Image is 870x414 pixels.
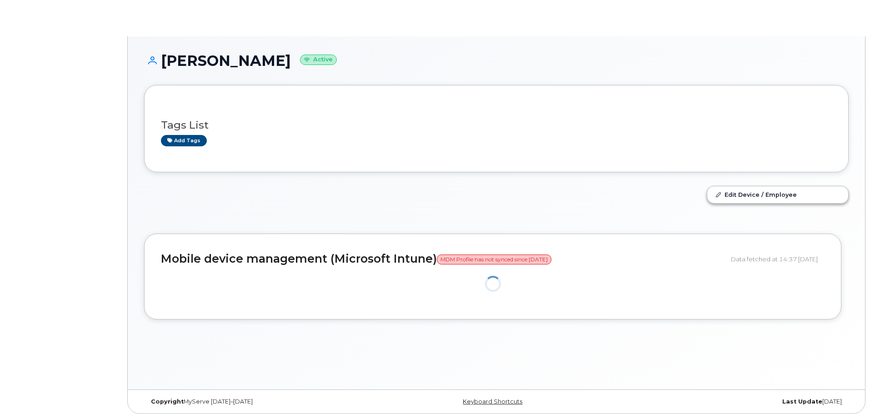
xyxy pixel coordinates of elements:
a: Keyboard Shortcuts [463,398,522,405]
h1: [PERSON_NAME] [144,53,849,69]
h2: Mobile device management (Microsoft Intune) [161,253,724,265]
a: Edit Device / Employee [707,186,848,203]
span: MDM Profile has not synced since [DATE] [437,254,551,264]
div: MyServe [DATE]–[DATE] [144,398,379,405]
strong: Last Update [782,398,822,405]
small: Active [300,55,337,65]
a: Add tags [161,135,207,146]
div: [DATE] [614,398,849,405]
strong: Copyright [151,398,184,405]
div: Data fetched at 14:37 [DATE] [731,250,825,268]
h3: Tags List [161,120,832,131]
